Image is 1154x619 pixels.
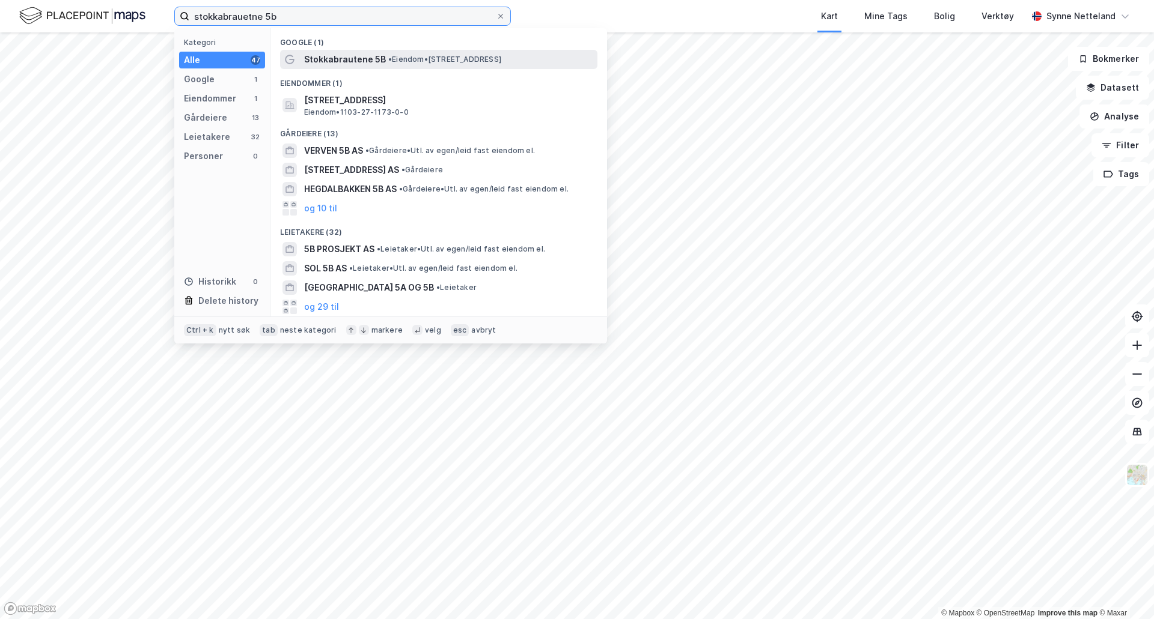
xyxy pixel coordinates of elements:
span: Eiendom • [STREET_ADDRESS] [388,55,501,64]
span: VERVEN 5B AS [304,143,363,158]
a: Mapbox homepage [4,602,56,615]
span: [STREET_ADDRESS] AS [304,163,399,177]
div: Ctrl + k [184,324,216,336]
div: 0 [251,277,260,286]
span: • [377,244,380,253]
div: markere [371,325,403,335]
div: Google [184,72,215,86]
a: OpenStreetMap [977,609,1035,617]
span: Leietaker • Utl. av egen/leid fast eiendom el. [349,264,517,273]
img: logo.f888ab2527a4732fd821a326f86c7f29.svg [19,5,145,26]
span: Leietaker [436,283,477,292]
div: avbryt [471,325,496,335]
span: 5B PROSJEKT AS [304,242,374,256]
div: Kontrollprogram for chat [1094,561,1154,619]
a: Improve this map [1038,609,1098,617]
div: neste kategori [280,325,337,335]
button: Analyse [1079,104,1149,128]
div: 32 [251,132,260,142]
div: Leietakere [184,130,230,144]
div: velg [425,325,441,335]
a: Mapbox [941,609,974,617]
span: • [349,264,353,273]
div: Eiendommer (1) [270,69,607,91]
span: • [436,283,440,292]
div: Kart [821,9,838,23]
div: Gårdeiere (13) [270,119,607,141]
div: tab [260,324,278,336]
button: Datasett [1076,76,1149,100]
div: Bolig [934,9,955,23]
span: [STREET_ADDRESS] [304,93,593,107]
div: Delete history [198,294,258,308]
span: Gårdeiere • Utl. av egen/leid fast eiendom el. [365,146,535,156]
span: Gårdeiere • Utl. av egen/leid fast eiendom el. [399,184,569,194]
div: Gårdeiere [184,110,227,125]
div: 1 [251,74,260,84]
div: nytt søk [219,325,251,335]
span: • [388,55,392,64]
img: Z [1126,463,1149,486]
button: Bokmerker [1068,47,1149,71]
div: Synne Netteland [1046,9,1116,23]
div: Personer [184,149,223,163]
div: Leietakere (32) [270,218,607,240]
div: Alle [184,53,200,67]
div: 1 [251,94,260,103]
span: Stokkabrautene 5B [304,52,386,67]
span: Eiendom • 1103-27-1173-0-0 [304,107,409,117]
button: og 29 til [304,300,339,314]
span: SOL 5B AS [304,261,347,276]
span: [GEOGRAPHIC_DATA] 5A OG 5B [304,280,434,295]
div: esc [451,324,469,336]
iframe: Chat Widget [1094,561,1154,619]
button: Tags [1093,162,1149,186]
div: 0 [251,151,260,161]
span: Leietaker • Utl. av egen/leid fast eiendom el. [377,244,545,254]
div: 47 [251,55,260,65]
div: Eiendommer [184,91,236,106]
div: 13 [251,113,260,122]
span: • [401,165,405,174]
div: Historikk [184,274,236,289]
div: Mine Tags [864,9,908,23]
div: Kategori [184,38,265,47]
div: Verktøy [982,9,1014,23]
span: • [399,184,403,193]
button: og 10 til [304,201,337,216]
div: Google (1) [270,28,607,50]
input: Søk på adresse, matrikkel, gårdeiere, leietakere eller personer [189,7,496,25]
span: • [365,146,369,155]
span: Gårdeiere [401,165,443,175]
span: HEGDALBAKKEN 5B AS [304,182,397,196]
button: Filter [1091,133,1149,157]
